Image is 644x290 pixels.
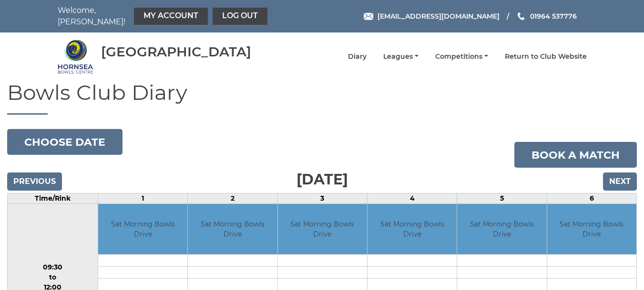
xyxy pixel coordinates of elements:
td: Sat Morning Bowls Drive [278,204,367,254]
a: Phone us 01964 537776 [516,11,577,21]
input: Next [603,172,637,191]
a: Competitions [435,52,488,61]
td: 4 [368,193,457,204]
a: Email [EMAIL_ADDRESS][DOMAIN_NAME] [364,11,500,21]
td: Time/Rink [8,193,98,204]
td: 5 [457,193,547,204]
div: [GEOGRAPHIC_DATA] [101,44,251,59]
a: Diary [348,52,367,61]
a: Log out [213,8,267,25]
span: [EMAIL_ADDRESS][DOMAIN_NAME] [378,12,500,21]
td: 6 [547,193,636,204]
td: Sat Morning Bowls Drive [368,204,457,254]
td: Sat Morning Bowls Drive [98,204,187,254]
span: 01964 537776 [530,12,577,21]
td: Sat Morning Bowls Drive [457,204,546,254]
a: My Account [134,8,208,25]
img: Phone us [518,12,524,20]
td: 3 [277,193,367,204]
img: Hornsea Bowls Centre [58,39,93,75]
a: Return to Club Website [505,52,587,61]
a: Book a match [514,142,637,168]
td: 1 [98,193,188,204]
td: 2 [188,193,277,204]
nav: Welcome, [PERSON_NAME]! [58,5,270,28]
td: Sat Morning Bowls Drive [188,204,277,254]
button: Choose date [7,129,123,155]
input: Previous [7,172,62,191]
a: Leagues [383,52,419,61]
h1: Bowls Club Diary [7,81,637,115]
td: Sat Morning Bowls Drive [547,204,636,254]
img: Email [364,13,373,20]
